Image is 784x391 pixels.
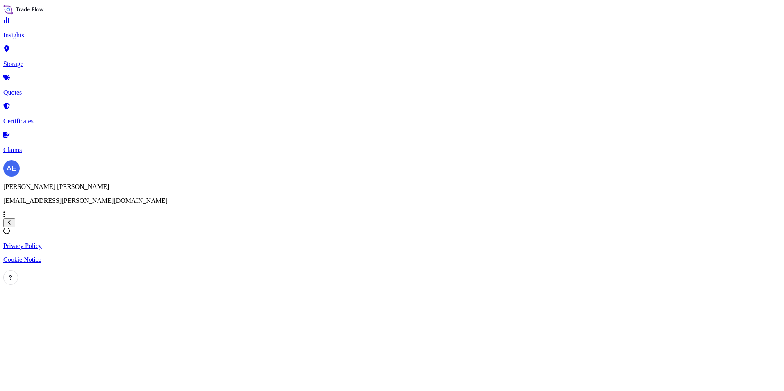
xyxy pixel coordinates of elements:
a: Insights [3,18,781,39]
div: Loading [3,227,781,236]
a: Claims [3,132,781,154]
p: Insights [3,32,781,39]
span: AE [7,164,16,173]
p: Quotes [3,89,781,96]
a: Storage [3,46,781,68]
a: Privacy Policy [3,242,781,250]
a: Quotes [3,75,781,96]
a: Cookie Notice [3,256,781,264]
p: Claims [3,146,781,154]
p: Certificates [3,118,781,125]
a: Certificates [3,104,781,125]
p: [PERSON_NAME] [PERSON_NAME] [3,183,781,191]
p: [EMAIL_ADDRESS][PERSON_NAME][DOMAIN_NAME] [3,197,781,205]
p: Storage [3,60,781,68]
